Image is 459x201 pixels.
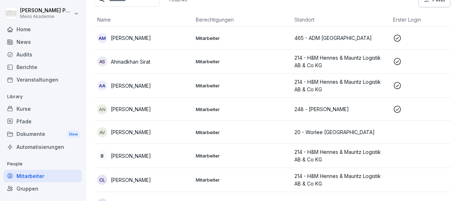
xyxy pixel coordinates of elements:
[196,82,289,89] p: Mitarbeiter
[196,129,289,136] p: Mitarbeiter
[196,106,289,113] p: Mitarbeiter
[4,23,82,36] a: Home
[4,170,82,182] a: Mitarbeiter
[4,128,82,141] a: DokumenteNew
[196,177,289,183] p: Mitarbeiter
[97,127,107,137] div: AV
[97,151,107,161] div: B
[20,8,72,14] p: [PERSON_NAME] Pacyna
[111,82,151,90] p: [PERSON_NAME]
[111,152,151,160] p: [PERSON_NAME]
[4,61,82,73] a: Berichte
[294,148,387,163] p: 214 - H&M Hennes & Mauritz Logistik AB & Co KG
[4,48,82,61] a: Audits
[4,115,82,128] a: Pfade
[97,104,107,114] div: AN
[97,56,107,67] div: AS
[111,105,151,113] p: [PERSON_NAME]
[4,91,82,102] p: Library
[196,58,289,65] p: Mitarbeiter
[97,81,107,91] div: AA
[196,152,289,159] p: Mitarbeiter
[294,54,387,69] p: 214 - H&M Hennes & Mauritz Logistik AB & Co KG
[111,34,151,42] p: [PERSON_NAME]
[4,73,82,86] a: Veranstaltungen
[4,182,82,195] a: Gruppen
[4,158,82,170] p: People
[4,36,82,48] a: News
[4,141,82,153] a: Automatisierungen
[4,102,82,115] a: Kurse
[193,13,292,27] th: Berechtigungen
[4,128,82,141] div: Dokumente
[196,35,289,41] p: Mitarbeiter
[294,128,387,136] p: 20 - Worlee [GEOGRAPHIC_DATA]
[294,105,387,113] p: 248 - [PERSON_NAME]
[97,33,107,43] div: AM
[111,58,150,65] p: Ahmadkhan Sirat
[294,172,387,187] p: 214 - H&M Hennes & Mauritz Logistik AB & Co KG
[20,14,72,19] p: Menü Akademie
[292,13,390,27] th: Standort
[294,78,387,93] p: 214 - H&M Hennes & Mauritz Logistik AB & Co KG
[94,13,193,27] th: Name
[111,128,151,136] p: [PERSON_NAME]
[111,176,151,184] p: [PERSON_NAME]
[294,34,387,42] p: 465 - ADM [GEOGRAPHIC_DATA]
[97,175,107,185] div: CL
[67,130,80,138] div: New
